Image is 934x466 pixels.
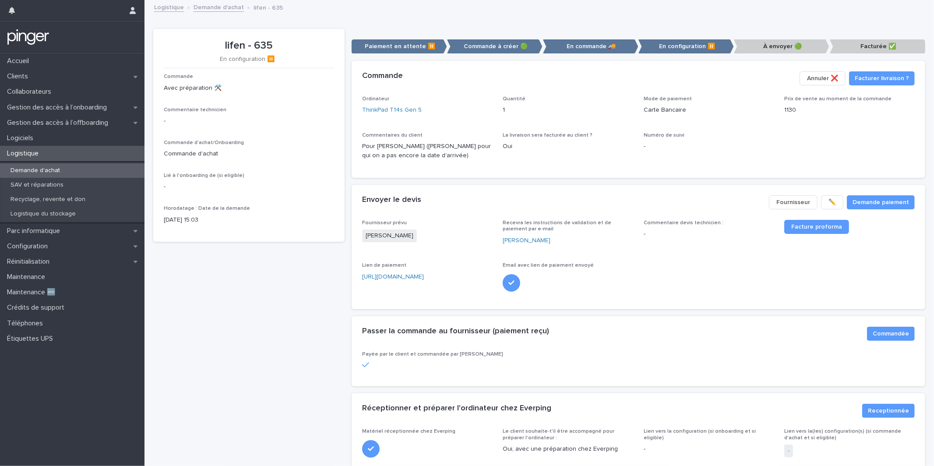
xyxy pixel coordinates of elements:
span: Lien de paiement [362,263,406,268]
p: Paiement en attente ⏸️ [352,39,447,54]
p: Recyclage, revente et don [4,196,92,203]
p: - [164,116,334,126]
p: Avec préparation 🛠️ [164,84,334,93]
p: À envoyer 🟢 [734,39,829,54]
span: Mode de paiement [644,96,692,102]
button: ✏️ [821,195,843,209]
p: Oui, avec une préparation chez Everping [503,445,633,454]
button: Fournisseur [769,195,818,209]
p: Logistique du stockage [4,210,83,218]
a: ThinkPad T14s Gen 5 [362,106,422,115]
a: [URL][DOMAIN_NAME] [362,274,424,280]
span: Commandée [873,329,909,338]
button: Receptionnée [862,404,915,418]
span: Horodatage : Date de la demande [164,206,250,211]
p: Oui [503,142,633,151]
span: Commentaire technicien [164,107,226,113]
span: La livraison sera facturée au client ? [503,133,592,138]
p: Maintenance 🆕 [4,288,63,297]
span: Commande [164,74,193,79]
h2: Passer la commande au fournisseur (paiement reçu) [362,327,549,336]
p: Téléphones [4,319,50,328]
p: En commande 🚚​ [543,39,638,54]
p: Parc informatique [4,227,67,235]
span: Recevra les instructions de validation et de paiement par e-mail [503,220,611,232]
span: Email avec lien de paiement envoyé [503,263,594,268]
h2: Envoyer le devis [362,195,421,205]
p: Maintenance [4,273,52,281]
span: Commande d'achat/Onboarding [164,140,244,145]
button: Facturer livraison ? [849,71,915,85]
p: - [644,445,774,454]
span: Receptionnée [868,406,909,415]
p: SAV et réparations [4,181,70,189]
button: Annuler ❌​ [800,71,846,85]
span: Demande paiement [853,198,909,207]
a: - [788,446,789,455]
span: Facture proforma [791,224,842,230]
p: [DATE] 15:03 [164,215,334,225]
p: Réinitialisation [4,258,56,266]
p: Gestion des accès à l’onboarding [4,103,114,112]
button: Commandée [867,327,915,341]
span: [PERSON_NAME] [362,229,417,242]
p: Étiquettes UPS [4,335,60,343]
p: Facturée ✅ [830,39,925,54]
p: Demande d'achat [4,167,67,174]
span: Lien vers la(les) configuration(s) (si commande d'achat et si eligible) [784,429,901,440]
span: Prix de vente au moment de la commande [784,96,892,102]
p: Collaborateurs [4,88,58,96]
span: Ordinateur [362,96,389,102]
p: - [164,182,334,191]
p: Carte Bancaire [644,106,774,115]
p: Crédits de support [4,304,71,312]
p: Pour [PERSON_NAME] ([PERSON_NAME] pour qui on a pas encore la date d'arrivée) [362,142,493,160]
p: Gestion des accès à l’offboarding [4,119,115,127]
a: [PERSON_NAME] [503,236,550,245]
p: Accueil [4,57,36,65]
a: Demande d'achat [194,2,244,12]
p: En configuration ⏸️ [164,56,331,63]
p: lifen - 635 [254,2,283,12]
span: Le client souhaite-t'il être accompagné pour préparer l'ordinateur : [503,429,614,440]
span: Matériel réceptionnée chez Everping [362,429,455,434]
span: Commentaire devis technicien : [644,220,723,226]
span: Quantité [503,96,525,102]
p: Commande d'achat [164,149,334,159]
span: ✏️ [828,198,836,207]
a: Logistique [154,2,184,12]
p: 1 [503,106,633,115]
span: Payée par le client et commandée par [PERSON_NAME] [362,352,503,357]
p: - [644,142,774,151]
h2: Réceptionner et préparer l'ordinateur chez Everping [362,404,551,413]
button: Demande paiement [847,195,915,209]
a: Facture proforma [784,220,849,234]
p: 1130 [784,106,915,115]
p: Clients [4,72,35,81]
p: Configuration [4,242,55,251]
p: Logiciels [4,134,40,142]
span: Lien vers la configuration (si onboarding et si eligible) [644,429,756,440]
span: Fournisseur prévu [362,220,407,226]
span: Annuler ❌​ [807,74,838,83]
p: - [644,229,774,239]
p: Logistique [4,149,46,158]
span: Facturer livraison ? [855,74,909,83]
p: Commande à créer 🟢 [447,39,543,54]
img: mTgBEunGTSyRkCgitkcU [7,28,49,46]
h2: Commande [362,71,403,81]
span: Lié à l'onboarding de (si eligible) [164,173,244,178]
span: Commentaires du client [362,133,423,138]
p: En configuration ⏸️ [638,39,734,54]
span: Fournisseur [776,198,810,207]
p: lifen - 635 [164,39,334,52]
span: Numéro de suivi [644,133,684,138]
